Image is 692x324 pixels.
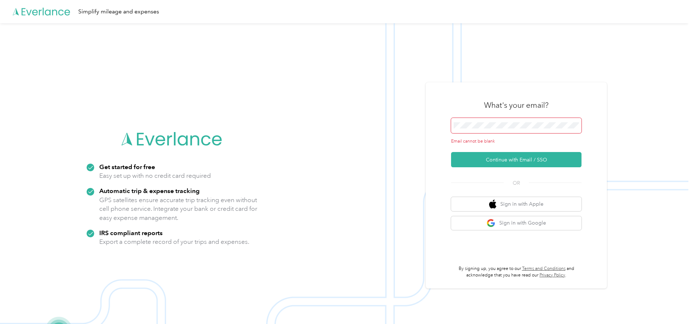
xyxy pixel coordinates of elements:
[78,7,159,16] div: Simplify mileage and expenses
[504,179,529,187] span: OR
[451,138,581,145] div: Email cannot be blank
[99,187,200,194] strong: Automatic trip & expense tracking
[99,229,163,237] strong: IRS compliant reports
[522,266,566,271] a: Terms and Conditions
[99,171,211,180] p: Easy set up with no credit card required
[99,237,249,246] p: Export a complete record of your trips and expenses.
[99,163,155,171] strong: Get started for free
[451,197,581,211] button: apple logoSign in with Apple
[484,100,549,110] h3: What's your email?
[539,272,565,278] a: Privacy Policy
[451,266,581,278] p: By signing up, you agree to our and acknowledge that you have read our .
[451,152,581,167] button: Continue with Email / SSO
[99,196,258,222] p: GPS satellites ensure accurate trip tracking even without cell phone service. Integrate your bank...
[487,219,496,228] img: google logo
[489,200,496,209] img: apple logo
[451,216,581,230] button: google logoSign in with Google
